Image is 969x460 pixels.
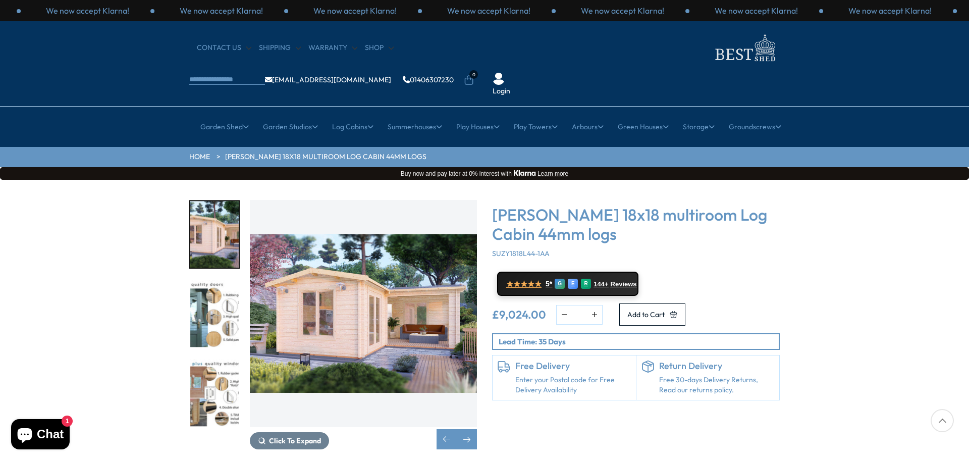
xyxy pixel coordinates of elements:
a: Warranty [308,43,357,53]
span: SUZY1818L44-1AA [492,249,550,258]
span: Click To Expand [269,436,321,445]
p: We now accept Klarna! [180,5,263,16]
a: Shipping [259,43,301,53]
div: Next slide [457,429,477,449]
img: Premiumplusqualitywindows_2_f1d4b20c-330e-4752-b710-1a86799ac172_200x200.jpg [190,359,239,426]
span: 0 [469,70,478,79]
a: Summerhouses [388,114,442,139]
div: 4 / 7 [189,358,240,427]
a: Groundscrews [729,114,781,139]
img: Suzy3_2x6-2_5S31896-2_64732b6d-1a30-4d9b-a8b3-4f3a95d206a5_200x200.jpg [190,201,239,268]
div: Previous slide [437,429,457,449]
div: E [568,279,578,289]
div: 2 / 3 [823,5,957,16]
div: 1 / 3 [288,5,422,16]
a: CONTACT US [197,43,251,53]
img: logo [709,31,780,64]
span: Reviews [611,280,637,288]
div: 2 / 7 [250,200,477,449]
a: Green Houses [618,114,669,139]
a: Play Towers [514,114,558,139]
div: 3 / 7 [189,279,240,348]
div: 2 / 3 [422,5,556,16]
div: 3 / 3 [556,5,689,16]
a: Garden Studios [263,114,318,139]
a: Login [493,86,510,96]
h6: Free Delivery [515,361,631,372]
p: We now accept Klarna! [715,5,798,16]
a: Enter your Postal code for Free Delivery Availability [515,375,631,395]
p: Lead Time: 35 Days [499,336,779,347]
inbox-online-store-chat: Shopify online store chat [8,419,73,452]
a: 01406307230 [403,76,454,83]
a: [EMAIL_ADDRESS][DOMAIN_NAME] [265,76,391,83]
p: We now accept Klarna! [447,5,530,16]
a: Shop [365,43,394,53]
h6: Return Delivery [659,361,775,372]
h3: [PERSON_NAME] 18x18 multiroom Log Cabin 44mm logs [492,205,780,244]
div: 2 / 3 [21,5,154,16]
img: User Icon [493,73,505,85]
a: HOME [189,152,210,162]
a: Arbours [572,114,604,139]
p: We now accept Klarna! [46,5,129,16]
img: Premiumqualitydoors_3_f0c32a75-f7e9-4cfe-976d-db3d5c21df21_200x200.jpg [190,280,239,347]
a: ★★★★★ 5* G E R 144+ Reviews [497,272,638,296]
button: Add to Cart [619,303,685,326]
a: Play Houses [456,114,500,139]
div: 1 / 3 [689,5,823,16]
p: We now accept Klarna! [848,5,932,16]
p: We now accept Klarna! [313,5,397,16]
div: R [581,279,591,289]
img: Shire Suzy 18x18 multiroom Log Cabin 44mm logs - Best Shed [250,200,477,427]
a: 0 [464,75,474,85]
a: [PERSON_NAME] 18x18 multiroom Log Cabin 44mm logs [225,152,426,162]
div: 3 / 3 [154,5,288,16]
div: 2 / 7 [189,200,240,269]
div: G [555,279,565,289]
p: We now accept Klarna! [581,5,664,16]
button: Click To Expand [250,432,329,449]
p: Free 30-days Delivery Returns, Read our returns policy. [659,375,775,395]
ins: £9,024.00 [492,309,546,320]
a: Storage [683,114,715,139]
span: ★★★★★ [506,279,542,289]
a: Log Cabins [332,114,373,139]
span: Add to Cart [627,311,665,318]
a: Garden Shed [200,114,249,139]
span: 144+ [594,280,608,288]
